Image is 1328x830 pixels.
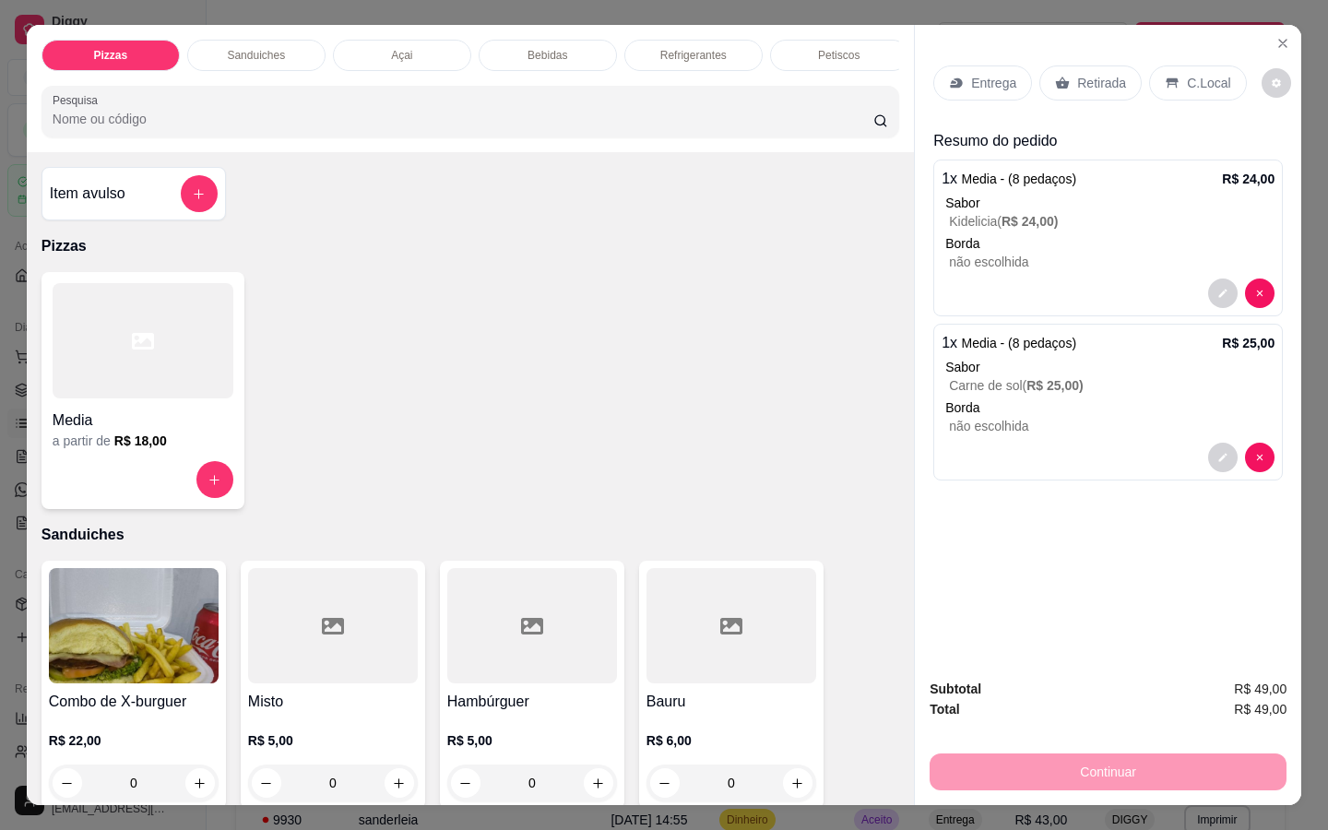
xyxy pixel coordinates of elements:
h4: Bauru [646,691,816,713]
label: Pesquisa [53,92,104,108]
div: a partir de [53,432,233,450]
p: 1 x [942,332,1076,354]
button: increase-product-quantity [783,768,812,798]
p: Sanduiches [227,48,285,63]
p: Retirada [1077,74,1126,92]
button: decrease-product-quantity [650,768,680,798]
button: add-separate-item [181,175,218,212]
span: R$ 49,00 [1234,699,1286,719]
button: decrease-product-quantity [1245,443,1275,472]
p: 1 x [942,168,1076,190]
button: decrease-product-quantity [1208,279,1238,308]
img: product-image [49,568,219,683]
span: Media - (8 pedaços) [962,336,1077,350]
p: Entrega [971,74,1016,92]
strong: Total [930,702,959,717]
span: R$ 25,00 ) [1026,378,1084,393]
h6: R$ 18,00 [114,432,167,450]
button: decrease-product-quantity [1208,443,1238,472]
p: R$ 24,00 [1222,170,1275,188]
p: R$ 22,00 [49,731,219,750]
p: C.Local [1187,74,1230,92]
button: decrease-product-quantity [1245,279,1275,308]
input: Pesquisa [53,110,874,128]
p: Borda [945,398,1275,417]
button: increase-product-quantity [196,461,233,498]
h4: Hambúrguer [447,691,617,713]
button: increase-product-quantity [185,768,215,798]
strong: Subtotal [930,682,981,696]
h4: Misto [248,691,418,713]
div: Sabor [945,358,1275,376]
span: Media - (8 pedaços) [962,172,1077,186]
p: Kidelicia ( [949,212,1275,231]
p: R$ 5,00 [447,731,617,750]
p: Borda [945,234,1275,253]
p: Açai [391,48,412,63]
button: Close [1268,29,1298,58]
h4: Combo de X-burguer [49,691,219,713]
button: decrease-product-quantity [1262,68,1291,98]
p: Bebidas [528,48,567,63]
h4: Media [53,409,233,432]
p: Carne de sol ( [949,376,1275,395]
p: não escolhida [949,253,1275,271]
p: R$ 6,00 [646,731,816,750]
p: Pizzas [93,48,127,63]
p: Refrigerantes [660,48,727,63]
h4: Item avulso [50,183,125,205]
p: Pizzas [41,235,899,257]
span: R$ 49,00 [1234,679,1286,699]
p: R$ 25,00 [1222,334,1275,352]
span: R$ 24,00 ) [1002,214,1059,229]
button: decrease-product-quantity [53,768,82,798]
p: não escolhida [949,417,1275,435]
p: R$ 5,00 [248,731,418,750]
div: Sabor [945,194,1275,212]
p: Sanduiches [41,524,899,546]
p: Resumo do pedido [933,130,1283,152]
p: Petiscos [818,48,860,63]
